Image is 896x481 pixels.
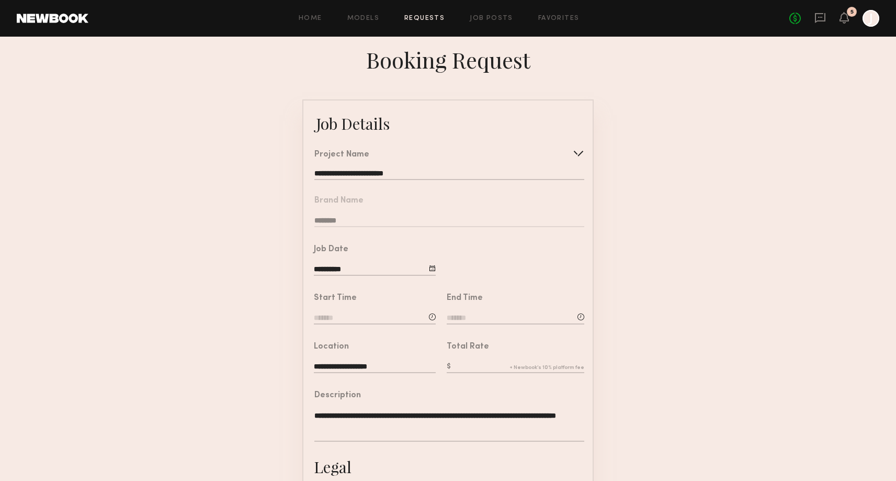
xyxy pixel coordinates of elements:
div: 5 [850,9,854,15]
div: Total Rate [447,343,489,351]
div: End Time [447,294,483,303]
div: Location [314,343,349,351]
div: Legal [314,456,351,477]
a: Job Posts [470,15,513,22]
a: Home [299,15,322,22]
div: Description [314,391,361,400]
div: Job Details [316,113,390,134]
a: Favorites [538,15,580,22]
a: Requests [404,15,445,22]
div: Job Date [314,245,348,254]
div: Start Time [314,294,357,303]
a: J [863,10,879,27]
a: Models [347,15,379,22]
div: Project Name [314,151,369,159]
div: Booking Request [366,45,530,74]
